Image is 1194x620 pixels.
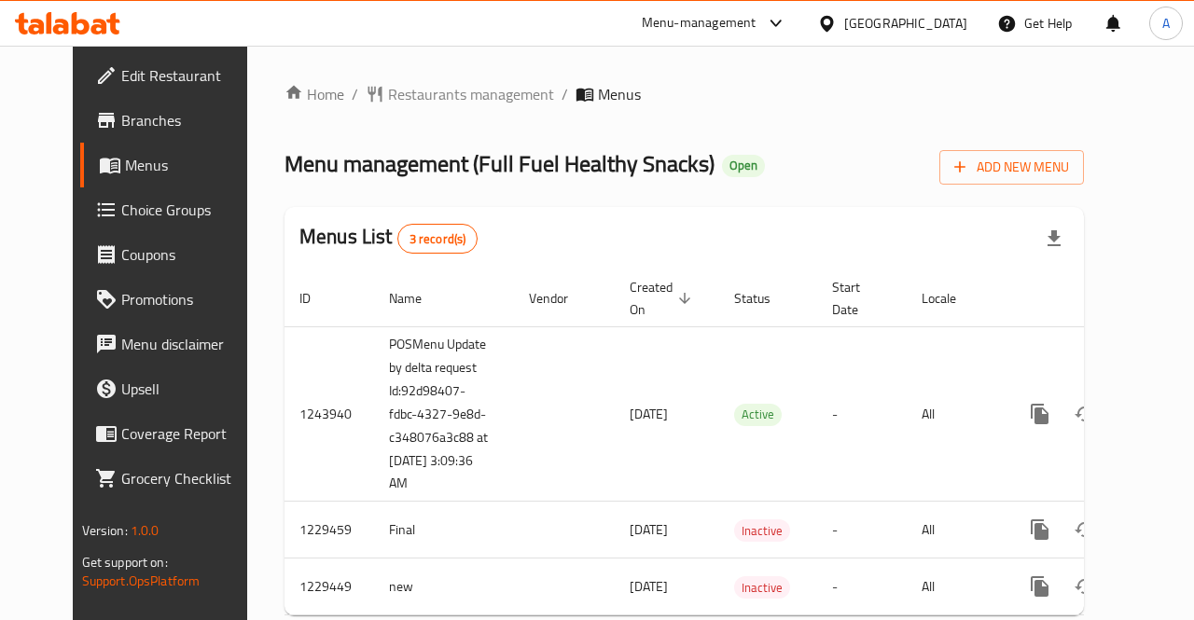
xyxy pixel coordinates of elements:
span: ID [299,287,335,310]
span: Created On [630,276,697,321]
a: Choice Groups [80,187,272,232]
div: [GEOGRAPHIC_DATA] [844,13,967,34]
a: Menu disclaimer [80,322,272,366]
td: All [907,558,1003,615]
td: All [907,502,1003,558]
h2: Menus List [299,223,478,254]
a: Menus [80,143,272,187]
a: Branches [80,98,272,143]
span: Locale [922,287,980,310]
td: new [374,558,514,615]
a: Upsell [80,366,272,411]
span: Grocery Checklist [121,467,257,489]
span: Active [734,404,782,425]
span: Promotions [121,288,257,310]
button: more [1018,507,1062,552]
td: 1229449 [285,558,374,615]
td: - [817,502,907,558]
span: Get support on: [82,550,168,574]
span: [DATE] [630,574,668,599]
div: Inactive [734,576,790,599]
button: Change Status [1062,392,1107,436]
button: more [1018,564,1062,609]
a: Grocery Checklist [80,456,272,501]
li: / [352,83,358,105]
a: Coupons [80,232,272,277]
span: Open [722,158,765,173]
span: Coverage Report [121,422,257,445]
span: [DATE] [630,517,668,542]
span: Menus [125,154,257,176]
div: Export file [1032,216,1076,261]
span: Branches [121,109,257,131]
button: Change Status [1062,564,1107,609]
span: A [1162,13,1170,34]
div: Total records count [397,224,479,254]
nav: breadcrumb [285,83,1084,105]
td: - [817,326,907,502]
span: Add New Menu [954,156,1069,179]
li: / [562,83,568,105]
a: Home [285,83,344,105]
div: Menu-management [642,12,757,34]
span: Start Date [832,276,884,321]
span: Menus [598,83,641,105]
div: Active [734,404,782,426]
span: 3 record(s) [398,230,478,248]
span: Coupons [121,243,257,266]
span: 1.0.0 [131,518,160,543]
a: Promotions [80,277,272,322]
button: Change Status [1062,507,1107,552]
span: Inactive [734,520,790,542]
button: more [1018,392,1062,436]
td: POSMenu Update by delta request Id:92d98407-fdbc-4327-9e8d-c348076a3c88 at [DATE] 3:09:36 AM [374,326,514,502]
span: Version: [82,518,128,543]
td: Final [374,502,514,558]
span: [DATE] [630,402,668,426]
div: Open [722,155,765,177]
span: Name [389,287,446,310]
a: Coverage Report [80,411,272,456]
span: Vendor [529,287,592,310]
td: 1243940 [285,326,374,502]
span: Edit Restaurant [121,64,257,87]
span: Status [734,287,795,310]
span: Menu management ( Full Fuel Healthy Snacks ) [285,143,715,185]
button: Add New Menu [939,150,1084,185]
td: All [907,326,1003,502]
td: 1229459 [285,502,374,558]
span: Choice Groups [121,199,257,221]
a: Restaurants management [366,83,554,105]
span: Inactive [734,577,790,599]
a: Edit Restaurant [80,53,272,98]
span: Upsell [121,378,257,400]
span: Restaurants management [388,83,554,105]
td: - [817,558,907,615]
span: Menu disclaimer [121,333,257,355]
a: Support.OpsPlatform [82,569,201,593]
